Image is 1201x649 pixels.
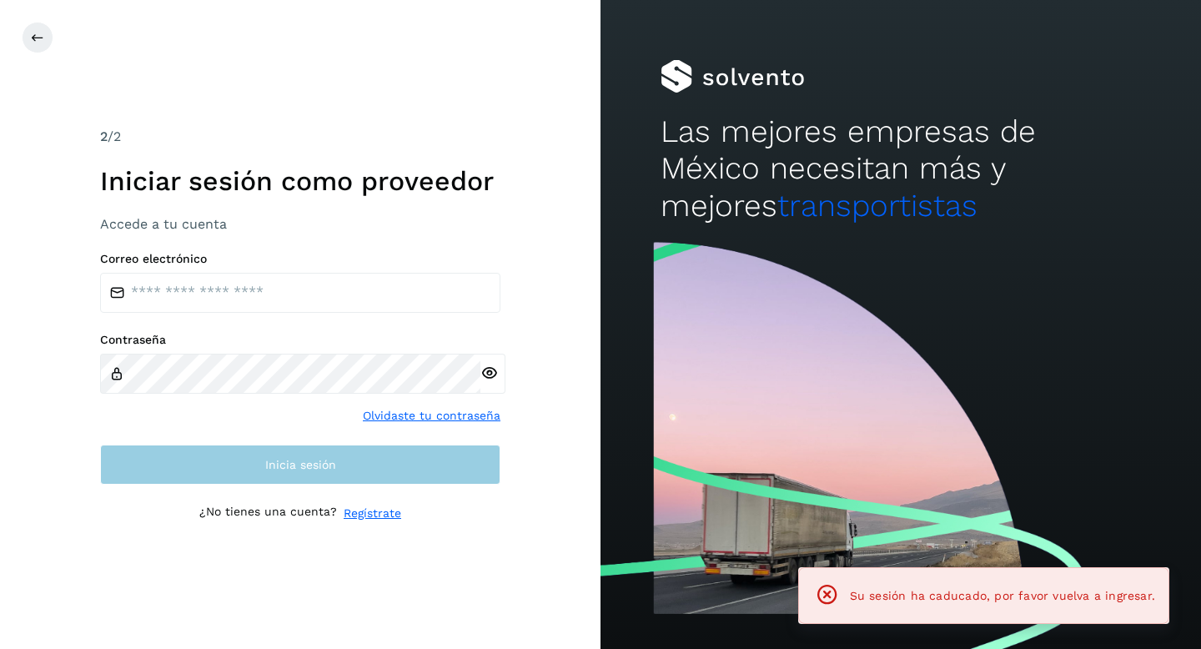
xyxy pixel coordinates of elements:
[265,459,336,470] span: Inicia sesión
[100,127,500,147] div: /2
[363,407,500,425] a: Olvidaste tu contraseña
[100,252,500,266] label: Correo electrónico
[199,505,337,522] p: ¿No tienes una cuenta?
[777,188,977,224] span: transportistas
[850,589,1155,602] span: Su sesión ha caducado, por favor vuelva a ingresar.
[100,165,500,197] h1: Iniciar sesión como proveedor
[661,113,1141,224] h2: Las mejores empresas de México necesitan más y mejores
[100,128,108,144] span: 2
[344,505,401,522] a: Regístrate
[100,216,500,232] h3: Accede a tu cuenta
[100,333,500,347] label: Contraseña
[100,445,500,485] button: Inicia sesión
